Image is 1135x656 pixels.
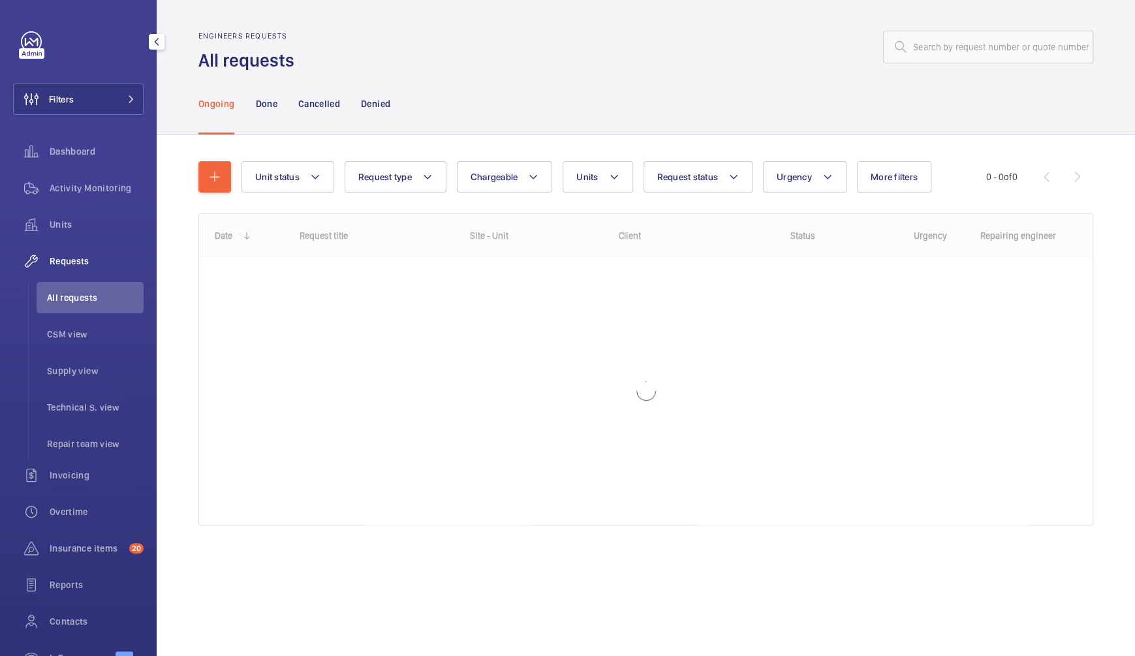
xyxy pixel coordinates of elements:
[49,93,74,106] span: Filters
[47,328,144,341] span: CSM view
[47,291,144,304] span: All requests
[457,161,553,193] button: Chargeable
[883,31,1093,63] input: Search by request number or quote number
[857,161,931,193] button: More filters
[198,31,302,40] h2: Engineers requests
[241,161,334,193] button: Unit status
[345,161,446,193] button: Request type
[198,48,302,72] h1: All requests
[986,172,1018,181] span: 0 - 0 0
[50,255,144,268] span: Requests
[471,172,518,182] span: Chargeable
[50,218,144,231] span: Units
[50,578,144,591] span: Reports
[763,161,847,193] button: Urgency
[50,542,124,555] span: Insurance items
[129,543,144,554] span: 20
[50,469,144,482] span: Invoicing
[298,97,340,110] p: Cancelled
[871,172,918,182] span: More filters
[361,97,390,110] p: Denied
[358,172,412,182] span: Request type
[50,615,144,628] span: Contacts
[255,97,277,110] p: Done
[255,172,300,182] span: Unit status
[198,97,234,110] p: Ongoing
[47,437,144,450] span: Repair team view
[13,84,144,115] button: Filters
[576,172,598,182] span: Units
[644,161,753,193] button: Request status
[657,172,719,182] span: Request status
[50,505,144,518] span: Overtime
[1004,172,1012,182] span: of
[47,401,144,414] span: Technical S. view
[50,145,144,158] span: Dashboard
[777,172,812,182] span: Urgency
[563,161,632,193] button: Units
[47,364,144,377] span: Supply view
[50,181,144,195] span: Activity Monitoring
